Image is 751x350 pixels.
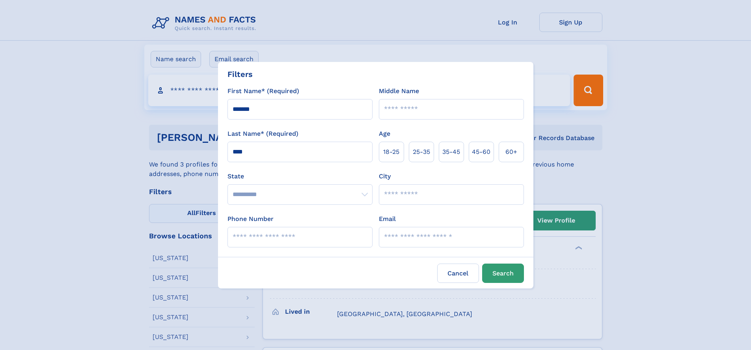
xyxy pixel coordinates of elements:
[472,147,490,157] span: 45‑60
[379,172,391,181] label: City
[379,86,419,96] label: Middle Name
[379,129,390,139] label: Age
[413,147,430,157] span: 25‑35
[227,214,274,224] label: Phone Number
[227,86,299,96] label: First Name* (Required)
[482,264,524,283] button: Search
[437,264,479,283] label: Cancel
[379,214,396,224] label: Email
[505,147,517,157] span: 60+
[442,147,460,157] span: 35‑45
[227,68,253,80] div: Filters
[227,172,373,181] label: State
[227,129,298,139] label: Last Name* (Required)
[383,147,399,157] span: 18‑25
